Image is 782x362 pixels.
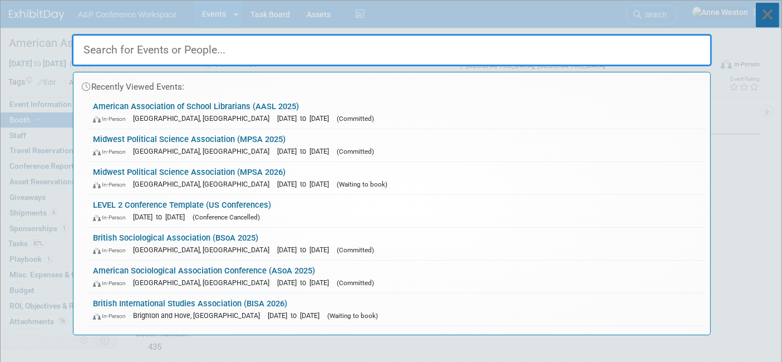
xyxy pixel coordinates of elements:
[87,261,705,293] a: American Sociological Association Conference (ASoA 2025) In-Person [GEOGRAPHIC_DATA], [GEOGRAPHIC...
[337,279,374,287] span: (Committed)
[93,312,131,320] span: In-Person
[72,34,712,66] input: Search for Events or People...
[87,162,705,194] a: Midwest Political Science Association (MPSA 2026) In-Person [GEOGRAPHIC_DATA], [GEOGRAPHIC_DATA] ...
[133,147,275,155] span: [GEOGRAPHIC_DATA], [GEOGRAPHIC_DATA]
[337,115,374,123] span: (Committed)
[277,246,335,254] span: [DATE] to [DATE]
[337,180,387,188] span: (Waiting to book)
[133,213,190,221] span: [DATE] to [DATE]
[93,280,131,287] span: In-Person
[93,214,131,221] span: In-Person
[79,72,705,96] div: Recently Viewed Events:
[87,195,705,227] a: LEVEL 2 Conference Template (US Conferences) In-Person [DATE] to [DATE] (Conference Cancelled)
[337,148,374,155] span: (Committed)
[87,228,705,260] a: British Sociological Association (BSoA 2025) In-Person [GEOGRAPHIC_DATA], [GEOGRAPHIC_DATA] [DATE...
[277,147,335,155] span: [DATE] to [DATE]
[87,96,705,129] a: American Association of School Librarians (AASL 2025) In-Person [GEOGRAPHIC_DATA], [GEOGRAPHIC_DA...
[193,213,260,221] span: (Conference Cancelled)
[277,278,335,287] span: [DATE] to [DATE]
[133,114,275,123] span: [GEOGRAPHIC_DATA], [GEOGRAPHIC_DATA]
[87,293,705,326] a: British International Studies Association (BISA 2026) In-Person Brighton and Hove, [GEOGRAPHIC_DA...
[93,148,131,155] span: In-Person
[133,180,275,188] span: [GEOGRAPHIC_DATA], [GEOGRAPHIC_DATA]
[337,246,374,254] span: (Committed)
[133,311,265,320] span: Brighton and Hove, [GEOGRAPHIC_DATA]
[277,180,335,188] span: [DATE] to [DATE]
[93,247,131,254] span: In-Person
[277,114,335,123] span: [DATE] to [DATE]
[268,311,325,320] span: [DATE] to [DATE]
[93,181,131,188] span: In-Person
[93,115,131,123] span: In-Person
[87,129,705,162] a: Midwest Political Science Association (MPSA 2025) In-Person [GEOGRAPHIC_DATA], [GEOGRAPHIC_DATA] ...
[133,278,275,287] span: [GEOGRAPHIC_DATA], [GEOGRAPHIC_DATA]
[133,246,275,254] span: [GEOGRAPHIC_DATA], [GEOGRAPHIC_DATA]
[327,312,378,320] span: (Waiting to book)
